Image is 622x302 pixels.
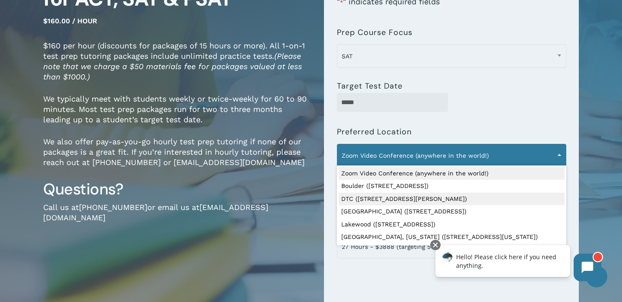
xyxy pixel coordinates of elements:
span: Zoom Video Conference (anywhere in the world!) [337,146,566,165]
li: [GEOGRAPHIC_DATA], [US_STATE] ([STREET_ADDRESS][US_STATE]) [339,231,565,244]
span: 27 Hours - $3888 (targeting 5+ / 200+ point improvement on ACT / SAT; reg. $4320) [337,238,566,256]
li: DTC ([STREET_ADDRESS][PERSON_NAME]) [339,193,565,206]
span: 27 Hours - $3888 (targeting 5+ / 200+ point improvement on ACT / SAT; reg. $4320) [337,235,566,258]
span: $160.00 / hour [43,17,97,25]
h3: Questions? [43,179,311,199]
label: Prep Course Focus [337,28,413,37]
span: SAT [337,45,566,68]
em: (Please note that we charge a $50 materials fee for packages valued at less than $1000.) [43,51,302,81]
p: We typically meet with students weekly or twice-weekly for 60 to 90 minutes. Most test prep packa... [43,94,311,137]
span: SAT [337,47,566,65]
p: Call us at or email us at [43,202,311,235]
li: Lakewood ([STREET_ADDRESS]) [339,218,565,231]
p: We also offer pay-as-you-go hourly test prep tutoring if none of our packages is a great fit. If ... [43,137,311,179]
label: Target Test Date [337,82,403,90]
p: $160 per hour (discounts for packages of 15 hours or more). All 1-on-1 test prep tutoring package... [43,41,311,94]
li: [GEOGRAPHIC_DATA] ([STREET_ADDRESS]) [339,205,565,218]
li: Zoom Video Conference (anywhere in the world!) [339,167,565,180]
iframe: reCAPTCHA [337,264,468,297]
a: [PHONE_NUMBER] [79,203,147,212]
span: Zoom Video Conference (anywhere in the world!) [337,144,566,167]
li: Boulder ([STREET_ADDRESS]) [339,180,565,193]
label: Preferred Location [337,127,412,136]
iframe: Chatbot [426,238,610,290]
